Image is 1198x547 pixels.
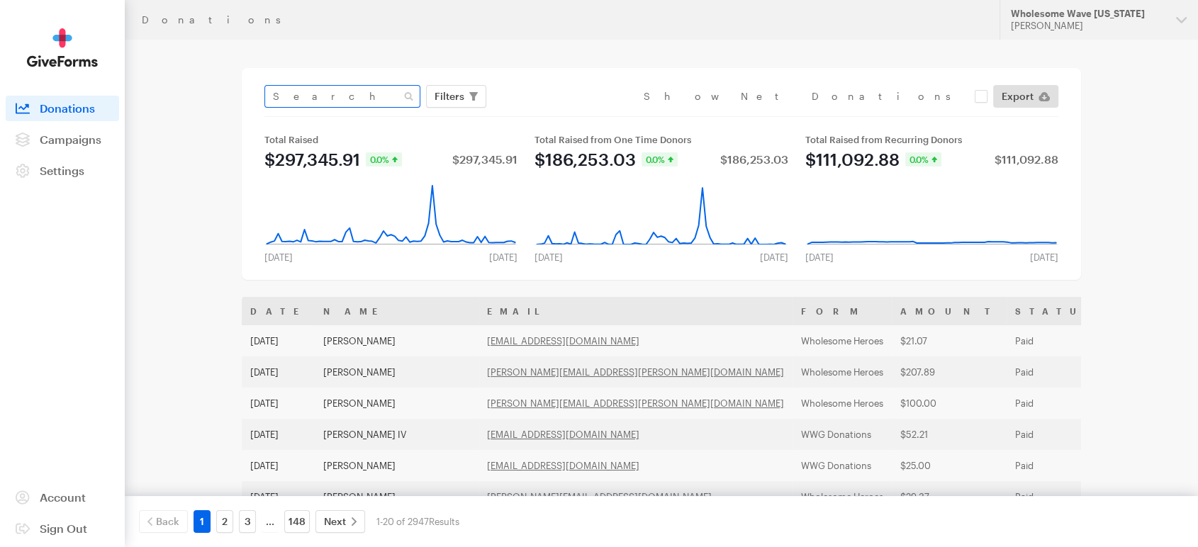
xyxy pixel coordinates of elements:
a: [EMAIL_ADDRESS][DOMAIN_NAME] [487,460,639,471]
td: [PERSON_NAME] [315,450,478,481]
div: Total Raised [264,134,517,145]
a: [PERSON_NAME][EMAIL_ADDRESS][PERSON_NAME][DOMAIN_NAME] [487,397,784,409]
div: 1-20 of 2947 [376,510,459,533]
div: $186,253.03 [720,154,788,165]
td: [PERSON_NAME] [315,356,478,388]
td: WWG Donations [793,419,892,450]
a: Account [6,485,119,510]
td: [DATE] [242,419,315,450]
div: Total Raised from Recurring Donors [805,134,1058,145]
a: Settings [6,158,119,184]
a: 2 [216,510,233,533]
td: $25.00 [892,450,1007,481]
td: [DATE] [242,325,315,356]
div: [DATE] [481,252,526,263]
td: [PERSON_NAME] [315,481,478,512]
a: 3 [239,510,256,533]
div: [PERSON_NAME] [1011,20,1165,32]
th: Amount [892,297,1007,325]
td: Paid [1007,450,1111,481]
td: $29.37 [892,481,1007,512]
td: $21.07 [892,325,1007,356]
td: [PERSON_NAME] [315,388,478,419]
th: Status [1007,297,1111,325]
div: Wholesome Wave [US_STATE] [1011,8,1165,20]
td: [DATE] [242,356,315,388]
td: Paid [1007,356,1111,388]
div: [DATE] [526,252,571,263]
div: $111,092.88 [995,154,1058,165]
a: [PERSON_NAME][EMAIL_ADDRESS][DOMAIN_NAME] [487,491,712,502]
button: Filters [426,85,486,108]
a: Export [993,85,1058,108]
div: 0.0% [642,152,678,167]
td: [DATE] [242,481,315,512]
div: Total Raised from One Time Donors [534,134,788,145]
span: Account [40,490,86,504]
td: Wholesome Heroes [793,356,892,388]
span: Next [324,513,346,530]
span: Filters [435,88,464,105]
span: Sign Out [40,521,87,535]
div: 0.0% [905,152,941,167]
a: Sign Out [6,516,119,541]
td: $207.89 [892,356,1007,388]
span: Donations [40,101,95,115]
td: Wholesome Heroes [793,388,892,419]
div: [DATE] [1021,252,1067,263]
a: Next [315,510,365,533]
div: 0.0% [366,152,402,167]
th: Form [793,297,892,325]
a: Campaigns [6,127,119,152]
span: Results [429,516,459,527]
a: [PERSON_NAME][EMAIL_ADDRESS][PERSON_NAME][DOMAIN_NAME] [487,366,784,378]
td: [DATE] [242,388,315,419]
a: Donations [6,96,119,121]
a: [EMAIL_ADDRESS][DOMAIN_NAME] [487,335,639,346]
div: $297,345.91 [452,154,517,165]
td: $100.00 [892,388,1007,419]
td: $52.21 [892,419,1007,450]
td: Paid [1007,325,1111,356]
div: [DATE] [797,252,842,263]
th: Date [242,297,315,325]
td: Wholesome Heroes [793,325,892,356]
div: $297,345.91 [264,151,360,168]
div: $111,092.88 [805,151,900,168]
a: 148 [284,510,310,533]
th: Email [478,297,793,325]
span: Settings [40,164,84,177]
div: $186,253.03 [534,151,636,168]
td: [PERSON_NAME] [315,325,478,356]
td: WWG Donations [793,450,892,481]
td: [PERSON_NAME] IV [315,419,478,450]
td: Paid [1007,419,1111,450]
th: Name [315,297,478,325]
div: [DATE] [751,252,797,263]
div: [DATE] [256,252,301,263]
img: GiveForms [27,28,98,67]
td: Paid [1007,481,1111,512]
td: Paid [1007,388,1111,419]
input: Search Name & Email [264,85,420,108]
td: Wholesome Heroes [793,481,892,512]
span: Export [1002,88,1034,105]
a: [EMAIL_ADDRESS][DOMAIN_NAME] [487,429,639,440]
span: Campaigns [40,132,101,146]
td: [DATE] [242,450,315,481]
